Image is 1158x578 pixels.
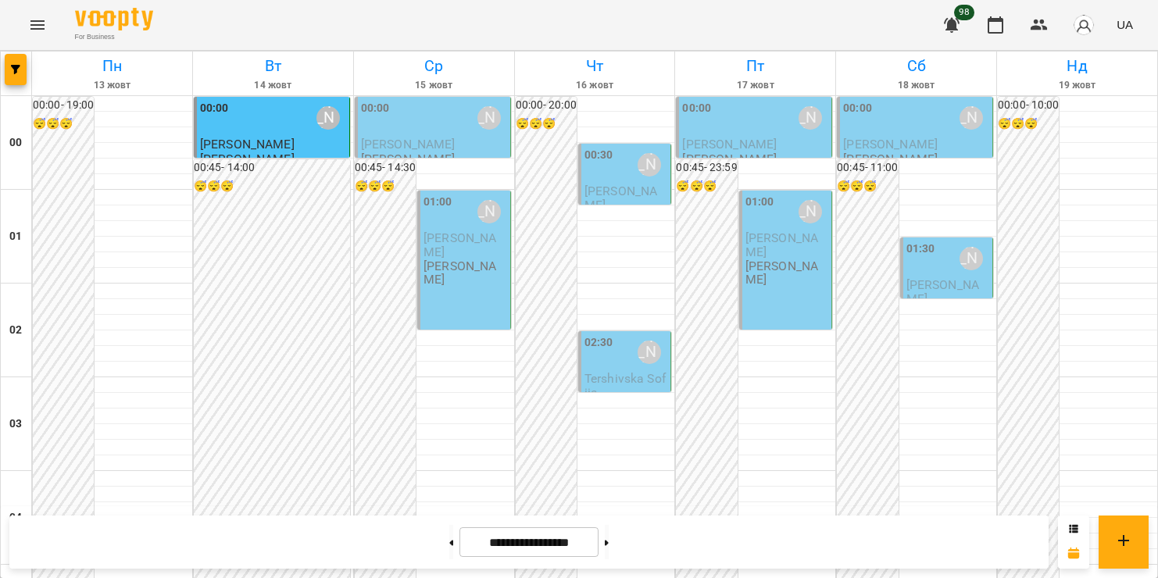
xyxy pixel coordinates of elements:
[75,32,153,42] span: For Business
[9,228,22,245] h6: 01
[954,5,974,20] span: 98
[355,159,416,177] h6: 00:45 - 14:30
[361,152,456,166] p: [PERSON_NAME]
[677,54,833,78] h6: Пт
[200,152,295,166] p: [PERSON_NAME]
[75,8,153,30] img: Voopty Logo
[33,116,94,133] h6: 😴😴😴
[34,78,190,93] h6: 13 жовт
[837,178,898,195] h6: 😴😴😴
[677,78,833,93] h6: 17 жовт
[517,78,673,93] h6: 16 жовт
[9,134,22,152] h6: 00
[584,184,657,212] span: [PERSON_NAME]
[195,54,351,78] h6: Вт
[799,200,822,223] div: Зверєва Анастасія
[998,116,1059,133] h6: 😴😴😴
[316,106,340,130] div: Зверєва Анастасія
[682,137,777,152] span: [PERSON_NAME]
[584,147,613,164] label: 00:30
[361,100,390,117] label: 00:00
[516,97,577,114] h6: 00:00 - 20:00
[356,78,512,93] h6: 15 жовт
[998,97,1059,114] h6: 00:00 - 10:00
[745,194,774,211] label: 01:00
[9,322,22,339] h6: 02
[838,78,994,93] h6: 18 жовт
[638,153,661,177] div: Зверєва Анастасія
[424,259,507,287] p: [PERSON_NAME]
[355,178,416,195] h6: 😴😴😴
[682,152,777,166] p: [PERSON_NAME]
[194,159,350,177] h6: 00:45 - 14:00
[1117,16,1133,33] span: UA
[517,54,673,78] h6: Чт
[837,159,898,177] h6: 00:45 - 11:00
[676,159,737,177] h6: 00:45 - 23:59
[745,230,818,259] span: [PERSON_NAME]
[424,230,496,259] span: [PERSON_NAME]
[516,116,577,133] h6: 😴😴😴
[195,78,351,93] h6: 14 жовт
[838,54,994,78] h6: Сб
[9,416,22,433] h6: 03
[960,247,983,270] div: Зверєва Анастасія
[906,277,979,305] span: [PERSON_NAME]
[361,137,456,152] span: [PERSON_NAME]
[676,178,737,195] h6: 😴😴😴
[34,54,190,78] h6: Пн
[200,137,295,152] span: [PERSON_NAME]
[960,106,983,130] div: Зверєва Анастасія
[200,100,229,117] label: 00:00
[194,178,350,195] h6: 😴😴😴
[584,371,666,399] span: Tershivska Sofiia
[1110,10,1139,39] button: UA
[356,54,512,78] h6: Ср
[1073,14,1095,36] img: avatar_s.png
[999,54,1155,78] h6: Нд
[843,137,938,152] span: [PERSON_NAME]
[424,194,452,211] label: 01:00
[584,334,613,351] label: 02:30
[33,97,94,114] h6: 00:00 - 19:00
[999,78,1155,93] h6: 19 жовт
[19,6,56,44] button: Menu
[477,106,501,130] div: Зверєва Анастасія
[799,106,822,130] div: Зверєва Анастасія
[843,100,872,117] label: 00:00
[843,152,938,166] p: [PERSON_NAME]
[477,200,501,223] div: Зверєва Анастасія
[906,241,935,258] label: 01:30
[638,341,661,364] div: Зверєва Анастасія
[745,259,829,287] p: [PERSON_NAME]
[682,100,711,117] label: 00:00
